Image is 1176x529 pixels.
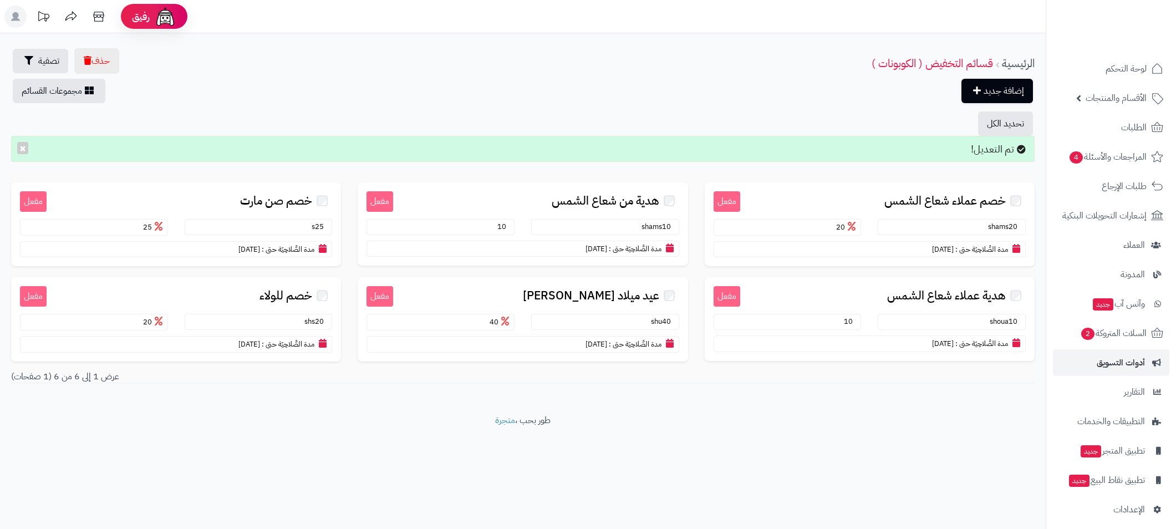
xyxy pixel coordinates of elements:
[932,338,954,349] span: [DATE]
[143,222,165,232] span: 25
[1070,151,1083,164] span: 4
[262,244,314,255] small: مدة الصَّلاحِيَة حتى :
[1053,232,1169,258] a: العملاء
[143,317,165,327] span: 20
[1080,325,1147,341] span: السلات المتروكة
[609,339,661,349] small: مدة الصَّلاحِيَة حتى :
[990,316,1023,327] small: shoua10
[74,48,119,74] button: حذف
[705,182,1035,266] a: مفعل خصم عملاء شعاع الشمس shams20 20 مدة الصَّلاحِيَة حتى : [DATE]
[844,316,858,327] span: 10
[1053,349,1169,376] a: أدوات التسويق
[240,195,312,207] span: خصم صن مارت
[259,289,312,302] span: خصم للولاء
[1069,475,1090,487] span: جديد
[552,195,659,207] span: هدية من شعاع الشمس
[312,221,329,232] small: s25
[1081,328,1094,340] span: 2
[154,6,176,28] img: ai-face.png
[932,244,954,255] span: [DATE]
[1092,296,1145,312] span: وآتس آب
[872,55,993,72] a: قسائم التخفيض ( الكوبونات )
[38,54,59,68] span: تصفية
[1093,298,1113,311] span: جديد
[1080,443,1145,459] span: تطبيق المتجر
[1097,355,1145,370] span: أدوات التسويق
[1002,55,1035,72] a: الرئيسية
[1053,144,1169,170] a: المراجعات والأسئلة4
[586,339,607,349] span: [DATE]
[523,289,659,302] span: عيد ميلاد [PERSON_NAME]
[714,286,740,307] small: مفعل
[1053,55,1169,82] a: لوحة التحكم
[17,142,28,154] button: ×
[1068,472,1145,488] span: تطبيق نقاط البيع
[1086,90,1147,106] span: الأقسام والمنتجات
[20,286,47,307] small: مفعل
[29,6,57,30] a: تحديثات المنصة
[586,243,607,254] span: [DATE]
[20,191,47,212] small: مفعل
[609,243,661,254] small: مدة الصَّلاحِيَة حتى :
[11,277,341,361] a: مفعل خصم للولاء shs20 20 مدة الصَّلاحِيَة حتى : [DATE]
[1123,237,1145,253] span: العملاء
[1081,445,1101,457] span: جديد
[11,136,1035,162] div: تم التعديل!
[1077,414,1145,429] span: التطبيقات والخدمات
[642,221,676,232] small: shams10
[366,191,393,212] small: مفعل
[1106,61,1147,77] span: لوحة التحكم
[358,277,688,361] a: مفعل عيد ميلاد [PERSON_NAME] shu40 40 مدة الصَّلاحِيَة حتى : [DATE]
[11,182,341,266] a: مفعل خصم صن مارت s25 25 مدة الصَّلاحِيَة حتى : [DATE]
[836,222,858,232] span: 20
[1102,179,1147,194] span: طلبات الإرجاع
[1053,114,1169,141] a: الطلبات
[13,79,105,103] a: مجموعات القسائم
[490,317,512,327] span: 40
[358,182,688,266] a: مفعل هدية من شعاع الشمس shams10 10 مدة الصَّلاحِيَة حتى : [DATE]
[132,10,150,23] span: رفيق
[304,316,329,327] small: shs20
[1053,438,1169,464] a: تطبيق المتجرجديد
[495,414,515,427] a: متجرة
[651,316,676,327] small: shu40
[1124,384,1145,400] span: التقارير
[1101,27,1165,50] img: logo-2.png
[1053,320,1169,347] a: السلات المتروكة2
[1053,408,1169,435] a: التطبيقات والخدمات
[366,286,393,307] small: مفعل
[1053,202,1169,229] a: إشعارات التحويلات البنكية
[13,49,68,73] button: تصفية
[1053,379,1169,405] a: التقارير
[978,111,1033,136] button: تحديد الكل
[238,244,260,255] span: [DATE]
[988,221,1023,232] small: shams20
[1053,496,1169,523] a: الإعدادات
[884,195,1006,207] span: خصم عملاء شعاع الشمس
[1053,261,1169,288] a: المدونة
[955,338,1008,349] small: مدة الصَّلاحِيَة حتى :
[714,191,740,212] small: مفعل
[705,277,1035,360] a: مفعل هدية عملاء شعاع الشمس shoua10 10 مدة الصَّلاحِيَة حتى : [DATE]
[1053,467,1169,494] a: تطبيق نقاط البيعجديد
[3,370,523,383] div: عرض 1 إلى 6 من 6 (1 صفحات)
[1113,502,1145,517] span: الإعدادات
[955,244,1008,255] small: مدة الصَّلاحِيَة حتى :
[1121,120,1147,135] span: الطلبات
[238,339,260,349] span: [DATE]
[1068,149,1147,165] span: المراجعات والأسئلة
[961,79,1033,103] a: إضافة جديد
[497,221,512,232] span: 10
[1121,267,1145,282] span: المدونة
[887,289,1006,302] span: هدية عملاء شعاع الشمس
[262,339,314,349] small: مدة الصَّلاحِيَة حتى :
[1062,208,1147,223] span: إشعارات التحويلات البنكية
[1053,173,1169,200] a: طلبات الإرجاع
[1053,291,1169,317] a: وآتس آبجديد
